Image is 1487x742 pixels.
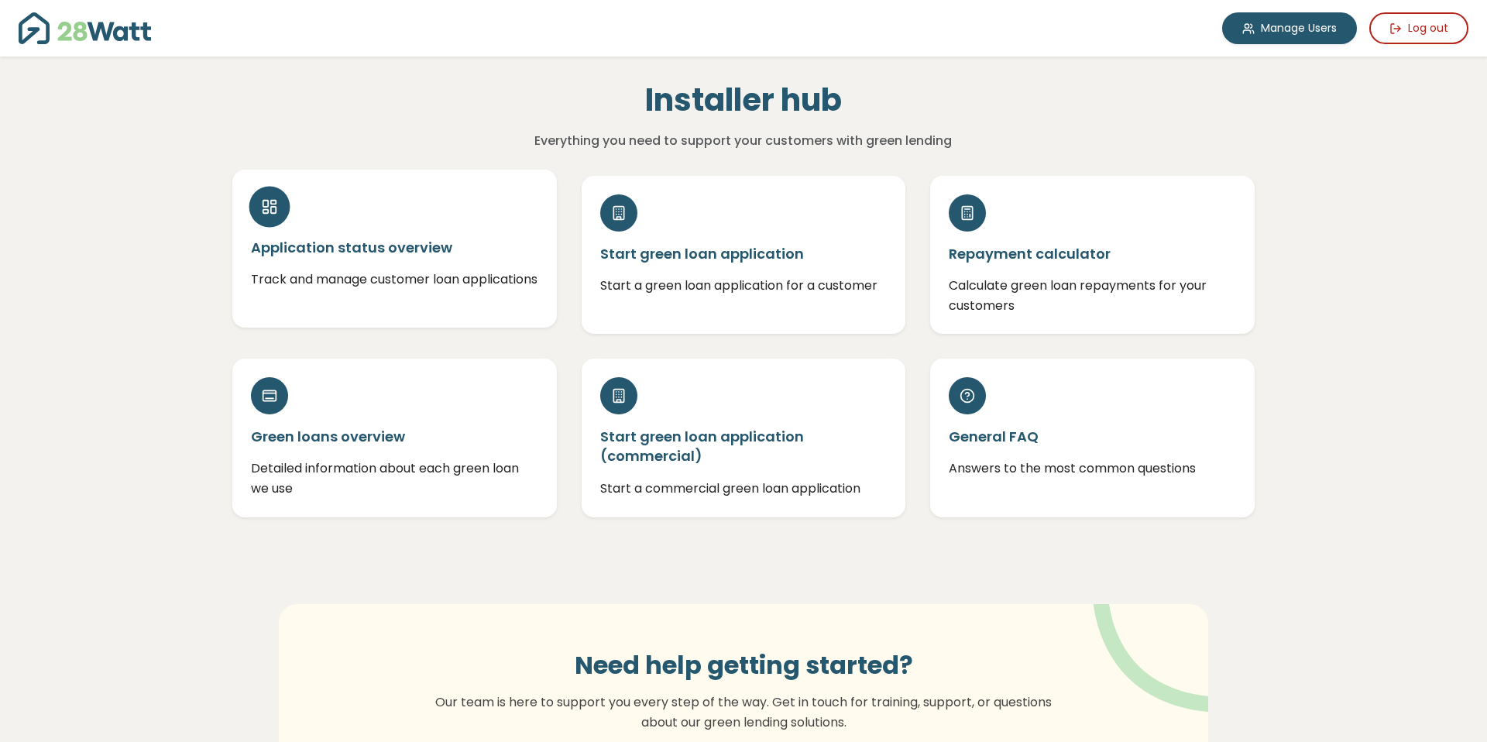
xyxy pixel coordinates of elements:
img: 28Watt [19,12,151,44]
h5: General FAQ [949,427,1236,446]
h5: Start green loan application (commercial) [600,427,888,465]
p: Answers to the most common questions [949,459,1236,479]
p: Everything you need to support your customers with green lending [407,131,1080,151]
h5: Application status overview [251,238,538,257]
h3: Need help getting started? [426,651,1061,680]
p: Calculate green loan repayments for your customers [949,276,1236,315]
p: Start a commercial green loan application [600,479,888,499]
p: Track and manage customer loan applications [251,270,538,290]
p: Detailed information about each green loan we use [251,459,538,498]
h5: Repayment calculator [949,244,1236,263]
h1: Installer hub [407,81,1080,119]
button: Log out [1369,12,1468,44]
a: Manage Users [1222,12,1357,44]
img: vector [1053,562,1255,713]
p: Start a green loan application for a customer [600,276,888,296]
h5: Start green loan application [600,244,888,263]
h5: Green loans overview [251,427,538,446]
p: Our team is here to support you every step of the way. Get in touch for training, support, or que... [426,692,1061,732]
